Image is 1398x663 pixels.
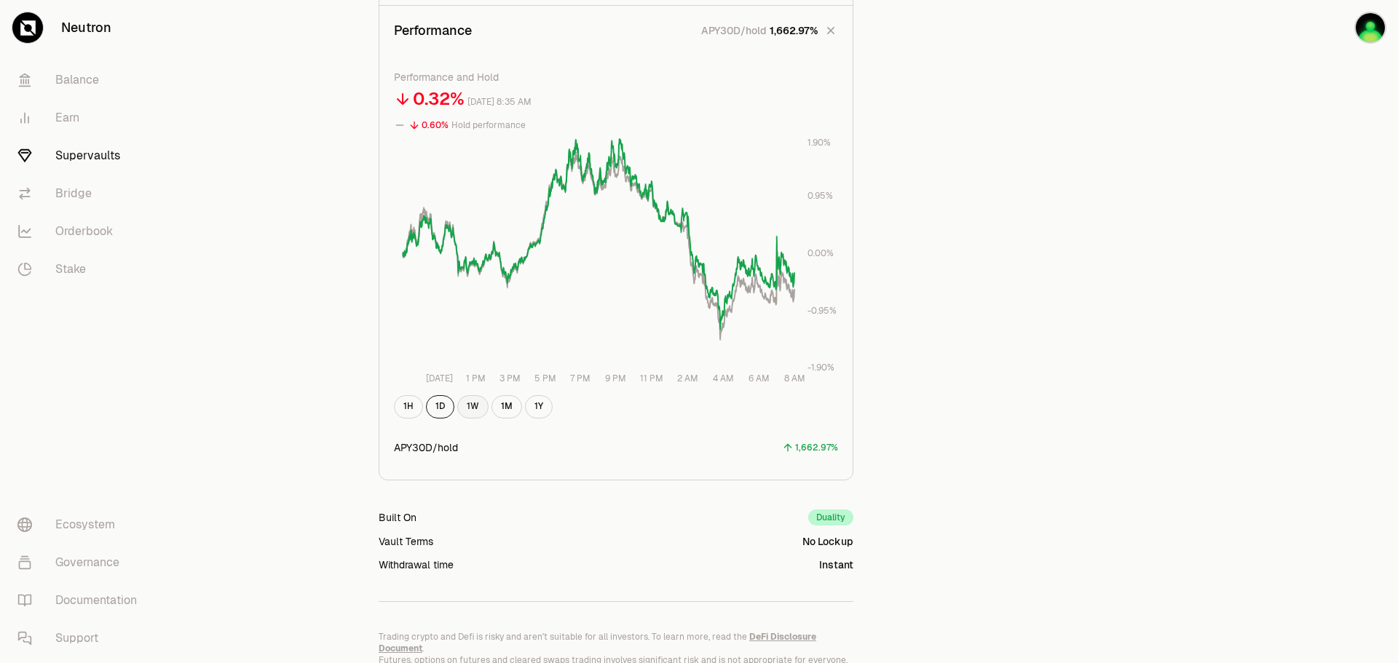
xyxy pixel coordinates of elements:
[422,117,449,134] div: 0.60%
[394,440,458,455] div: APY30D/hold
[379,534,433,549] div: Vault Terms
[6,544,157,581] a: Governance
[379,631,816,654] a: DeFi Disclosure Document
[467,94,532,111] div: [DATE] 8:35 AM
[807,136,831,148] tspan: 1.90%
[6,506,157,544] a: Ecosystem
[677,372,698,384] tspan: 2 AM
[6,61,157,99] a: Balance
[491,395,522,418] button: 1M
[379,55,853,480] div: PerformanceAPY30D/hold1,662.97%
[819,557,853,572] div: Instant
[6,175,157,213] a: Bridge
[6,619,157,657] a: Support
[807,190,833,202] tspan: 0.95%
[807,362,834,373] tspan: -1.90%
[394,70,838,84] p: Performance and Hold
[713,372,734,384] tspan: 4 AM
[784,372,805,384] tspan: 8 AM
[525,395,553,418] button: 1Y
[426,395,454,418] button: 1D
[808,509,853,525] div: Duality
[6,213,157,250] a: Orderbook
[451,117,526,134] div: Hold performance
[499,372,521,384] tspan: 3 PM
[802,534,853,549] div: No Lockup
[701,23,767,38] p: APY30D/hold
[394,395,423,418] button: 1H
[1356,13,1385,42] img: flarnrules
[379,557,454,572] div: Withdrawal time
[770,23,818,38] span: 1,662.97%
[379,631,853,654] p: Trading crypto and Defi is risky and aren't suitable for all investors. To learn more, read the .
[640,372,663,384] tspan: 11 PM
[426,372,453,384] tspan: [DATE]
[6,581,157,619] a: Documentation
[807,304,837,316] tspan: -0.95%
[379,510,416,525] div: Built On
[534,372,556,384] tspan: 5 PM
[379,6,853,55] button: PerformanceAPY30D/hold1,662.97%
[6,99,157,137] a: Earn
[6,137,157,175] a: Supervaults
[466,372,486,384] tspan: 1 PM
[795,440,838,456] div: 1,662.97%
[6,250,157,288] a: Stake
[457,395,489,418] button: 1W
[570,372,591,384] tspan: 7 PM
[394,20,472,41] p: Performance
[413,87,465,111] div: 0.32%
[807,247,834,258] tspan: 0.00%
[749,372,770,384] tspan: 6 AM
[605,372,626,384] tspan: 9 PM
